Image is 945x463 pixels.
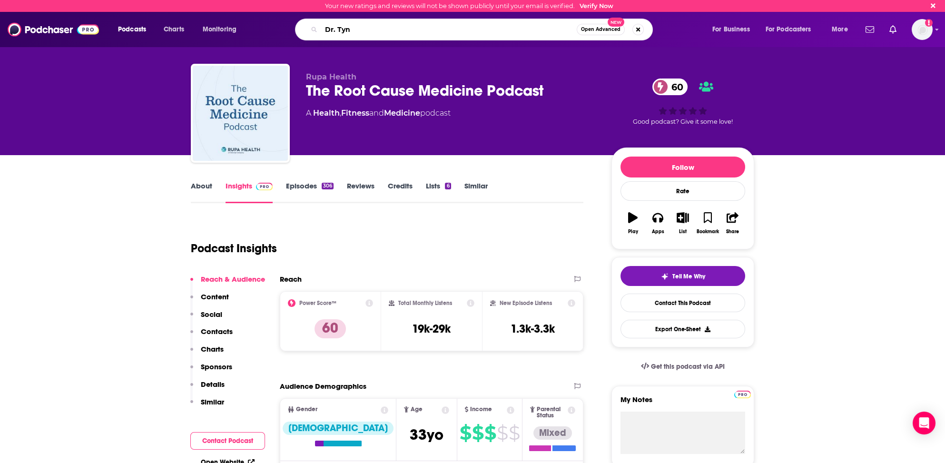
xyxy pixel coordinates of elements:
[8,20,99,39] img: Podchaser - Follow, Share and Rate Podcasts
[322,183,334,189] div: 306
[912,19,933,40] img: User Profile
[299,300,336,306] h2: Power Score™
[191,181,212,203] a: About
[296,406,317,413] span: Gender
[384,108,420,118] a: Medicine
[706,22,762,37] button: open menu
[190,432,265,450] button: Contact Podcast
[620,157,745,177] button: Follow
[759,22,825,37] button: open menu
[201,327,233,336] p: Contacts
[862,21,878,38] a: Show notifications dropdown
[426,181,451,203] a: Lists6
[726,229,739,235] div: Share
[340,108,341,118] span: ,
[645,206,670,240] button: Apps
[286,181,334,203] a: Episodes306
[388,181,413,203] a: Credits
[164,23,184,36] span: Charts
[190,362,232,380] button: Sponsors
[190,397,224,415] button: Similar
[201,362,232,371] p: Sponsors
[886,21,900,38] a: Show notifications dropdown
[628,229,638,235] div: Play
[193,66,288,161] img: The Root Cause Medicine Podcast
[412,322,451,336] h3: 19k-29k
[734,391,751,398] img: Podchaser Pro
[341,108,369,118] a: Fitness
[283,422,394,435] div: [DEMOGRAPHIC_DATA]
[913,412,935,434] div: Open Intercom Messenger
[460,425,471,441] span: $
[201,397,224,406] p: Similar
[190,345,224,362] button: Charts
[321,22,577,37] input: Search podcasts, credits, & more...
[484,425,496,441] span: $
[369,108,384,118] span: and
[226,181,273,203] a: InsightsPodchaser Pro
[410,425,443,444] span: 33 yo
[832,23,848,36] span: More
[766,23,811,36] span: For Podcasters
[620,181,745,201] div: Rate
[304,19,662,40] div: Search podcasts, credits, & more...
[201,310,222,319] p: Social
[511,322,555,336] h3: 1.3k-3.3k
[313,108,340,118] a: Health
[695,206,720,240] button: Bookmark
[537,406,566,419] span: Parental Status
[470,406,492,413] span: Income
[190,292,229,310] button: Content
[280,275,302,284] h2: Reach
[672,273,705,280] span: Tell Me Why
[661,273,669,280] img: tell me why sparkle
[712,23,750,36] span: For Business
[577,24,625,35] button: Open AdvancedNew
[398,300,452,306] h2: Total Monthly Listens
[347,181,374,203] a: Reviews
[201,292,229,301] p: Content
[620,395,745,412] label: My Notes
[651,363,725,371] span: Get this podcast via API
[679,229,687,235] div: List
[509,425,520,441] span: $
[472,425,483,441] span: $
[411,406,423,413] span: Age
[190,275,265,292] button: Reach & Audience
[611,72,754,131] div: 60Good podcast? Give it some love!
[190,380,225,397] button: Details
[620,320,745,338] button: Export One-Sheet
[445,183,451,189] div: 6
[157,22,190,37] a: Charts
[203,23,236,36] span: Monitoring
[620,206,645,240] button: Play
[190,327,233,345] button: Contacts
[580,2,613,10] a: Verify Now
[118,23,146,36] span: Podcasts
[111,22,158,37] button: open menu
[201,380,225,389] p: Details
[734,389,751,398] a: Pro website
[581,27,620,32] span: Open Advanced
[315,319,346,338] p: 60
[912,19,933,40] span: Logged in as BretAita
[620,266,745,286] button: tell me why sparkleTell Me Why
[662,79,688,95] span: 60
[620,294,745,312] a: Contact This Podcast
[533,426,572,440] div: Mixed
[280,382,366,391] h2: Audience Demographics
[652,229,664,235] div: Apps
[633,355,732,378] a: Get this podcast via API
[697,229,719,235] div: Bookmark
[670,206,695,240] button: List
[464,181,488,203] a: Similar
[201,345,224,354] p: Charts
[325,2,613,10] div: Your new ratings and reviews will not be shown publicly until your email is verified.
[306,72,356,81] span: Rupa Health
[925,19,933,27] svg: Email not verified
[497,425,508,441] span: $
[912,19,933,40] button: Show profile menu
[825,22,860,37] button: open menu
